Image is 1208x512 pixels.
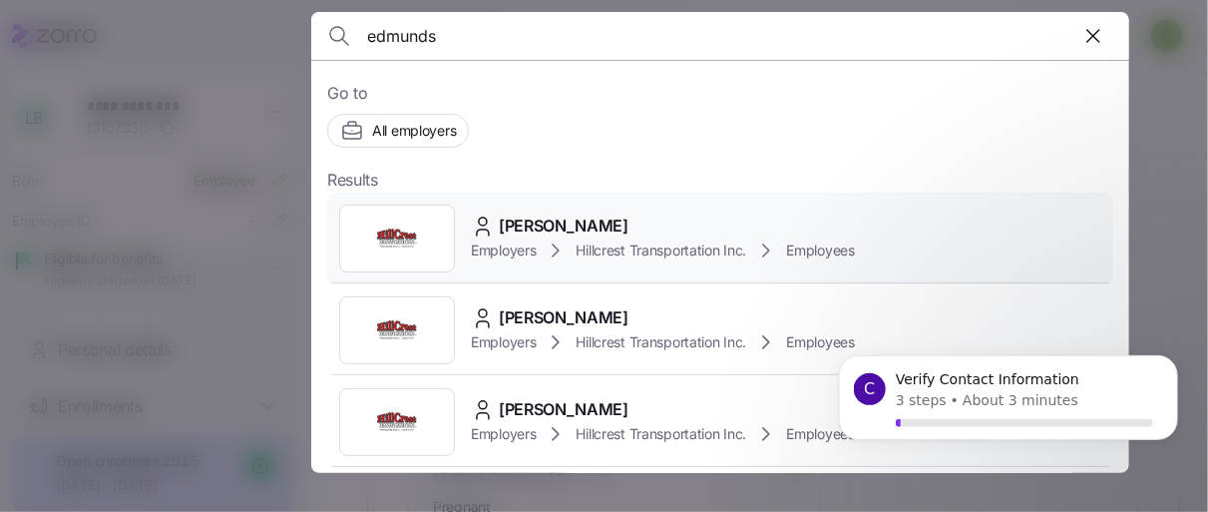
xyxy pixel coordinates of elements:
[471,332,536,352] span: Employers
[786,332,854,352] span: Employees
[377,402,417,442] img: Employer logo
[327,168,378,193] span: Results
[576,332,746,352] span: Hillcrest Transportation Inc.
[786,241,854,260] span: Employees
[576,424,746,444] span: Hillcrest Transportation Inc.
[499,397,628,422] span: [PERSON_NAME]
[499,214,628,239] span: [PERSON_NAME]
[327,114,469,148] button: All employers
[471,424,536,444] span: Employers
[576,241,746,260] span: Hillcrest Transportation Inc.
[327,81,1113,106] span: Go to
[471,241,536,260] span: Employers
[377,310,417,350] img: Employer logo
[786,424,854,444] span: Employees
[809,332,1208,502] iframe: Intercom notifications message
[377,219,417,258] img: Employer logo
[499,305,628,330] span: [PERSON_NAME]
[372,121,456,141] span: All employers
